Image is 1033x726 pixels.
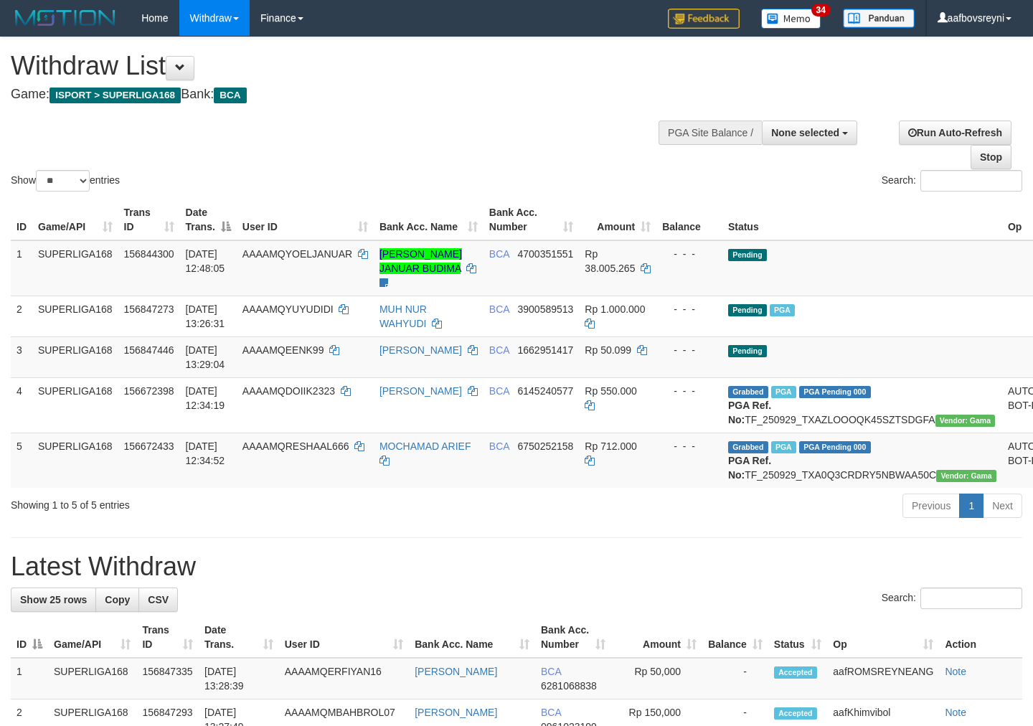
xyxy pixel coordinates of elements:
span: AAAAMQYUYUDIDI [242,303,334,315]
span: BCA [541,707,561,718]
h1: Withdraw List [11,52,674,80]
div: - - - [662,343,717,357]
td: 2 [11,296,32,336]
a: Copy [95,588,139,612]
td: 1 [11,658,48,699]
td: 5 [11,433,32,488]
td: [DATE] 13:28:39 [199,658,279,699]
td: aafROMSREYNEANG [827,658,939,699]
span: Pending [728,304,767,316]
span: Accepted [774,707,817,720]
a: Note [945,707,966,718]
span: CSV [148,594,169,605]
th: ID: activate to sort column descending [11,617,48,658]
span: Grabbed [728,441,768,453]
span: 156844300 [124,248,174,260]
span: Accepted [774,666,817,679]
span: BCA [489,344,509,356]
th: Balance [656,199,722,240]
th: Action [939,617,1022,658]
span: AAAAMQDOIIK2323 [242,385,335,397]
th: Date Trans.: activate to sort column ascending [199,617,279,658]
th: Op: activate to sort column ascending [827,617,939,658]
span: AAAAMQRESHAAL666 [242,440,349,452]
h1: Latest Withdraw [11,552,1022,581]
a: Stop [971,145,1011,169]
span: 34 [811,4,831,16]
a: 1 [959,494,984,518]
span: Rp 1.000.000 [585,303,645,315]
span: Vendor URL: https://trx31.1velocity.biz [936,470,996,482]
label: Search: [882,588,1022,609]
th: Game/API: activate to sort column ascending [32,199,118,240]
span: AAAAMQEENK99 [242,344,324,356]
span: PGA Pending [799,386,871,398]
b: PGA Ref. No: [728,455,771,481]
span: PGA Pending [799,441,871,453]
th: Bank Acc. Name: activate to sort column ascending [409,617,535,658]
th: Game/API: activate to sort column ascending [48,617,136,658]
th: Trans ID: activate to sort column ascending [118,199,180,240]
span: Rp 50.099 [585,344,631,356]
span: Marked by aafsoycanthlai [771,441,796,453]
th: User ID: activate to sort column ascending [237,199,374,240]
a: [PERSON_NAME] [379,385,462,397]
th: Status [722,199,1002,240]
button: None selected [762,121,857,145]
td: SUPERLIGA168 [48,658,136,699]
span: BCA [489,303,509,315]
label: Show entries [11,170,120,192]
span: Rp 550.000 [585,385,636,397]
a: CSV [138,588,178,612]
td: TF_250929_TXAZLOOOQK45SZTSDGFA [722,377,1002,433]
a: [PERSON_NAME] [415,666,497,677]
td: Rp 50,000 [611,658,703,699]
h4: Game: Bank: [11,88,674,102]
img: Button%20Memo.svg [761,9,821,29]
span: Copy 6281068838 to clipboard [541,680,597,692]
a: Previous [902,494,960,518]
span: Pending [728,249,767,261]
span: [DATE] 12:48:05 [186,248,225,274]
span: Copy [105,594,130,605]
td: 3 [11,336,32,377]
th: Bank Acc. Name: activate to sort column ascending [374,199,484,240]
img: MOTION_logo.png [11,7,120,29]
b: PGA Ref. No: [728,400,771,425]
span: [DATE] 12:34:52 [186,440,225,466]
td: 156847335 [136,658,199,699]
td: SUPERLIGA168 [32,296,118,336]
div: PGA Site Balance / [659,121,762,145]
td: SUPERLIGA168 [32,336,118,377]
a: [PERSON_NAME] [415,707,497,718]
td: 4 [11,377,32,433]
span: BCA [489,440,509,452]
a: MUH NUR WAHYUDI [379,303,427,329]
th: User ID: activate to sort column ascending [279,617,409,658]
th: Amount: activate to sort column ascending [611,617,703,658]
span: Copy 1662951417 to clipboard [517,344,573,356]
td: TF_250929_TXA0Q3CRDRY5NBWAA50C [722,433,1002,488]
span: Grabbed [728,386,768,398]
td: SUPERLIGA168 [32,433,118,488]
span: [DATE] 13:26:31 [186,303,225,329]
span: AAAAMQYOELJANUAR [242,248,352,260]
span: Copy 6750252158 to clipboard [517,440,573,452]
input: Search: [920,170,1022,192]
th: Bank Acc. Number: activate to sort column ascending [484,199,580,240]
div: - - - [662,384,717,398]
td: SUPERLIGA168 [32,377,118,433]
span: 156847446 [124,344,174,356]
span: Rp 38.005.265 [585,248,635,274]
span: [DATE] 12:34:19 [186,385,225,411]
th: ID [11,199,32,240]
span: BCA [489,385,509,397]
a: [PERSON_NAME] [379,344,462,356]
span: ISPORT > SUPERLIGA168 [49,88,181,103]
span: BCA [214,88,246,103]
span: Copy 4700351551 to clipboard [517,248,573,260]
a: Show 25 rows [11,588,96,612]
select: Showentries [36,170,90,192]
span: 156672433 [124,440,174,452]
td: 1 [11,240,32,296]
